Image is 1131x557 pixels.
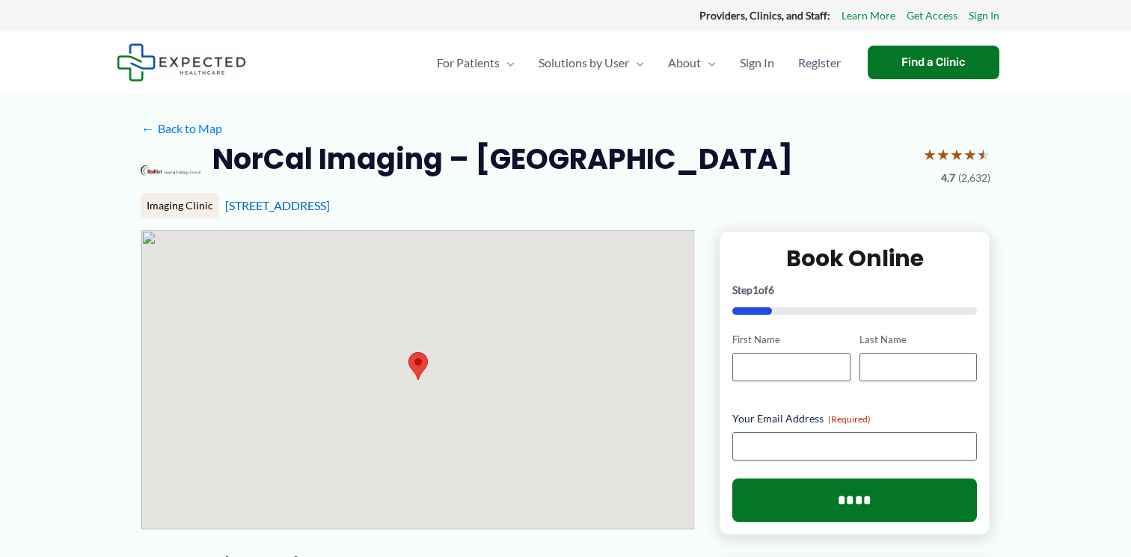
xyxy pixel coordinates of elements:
[907,6,957,25] a: Get Access
[425,37,527,89] a: For PatientsMenu Toggle
[798,37,841,89] span: Register
[225,198,330,212] a: [STREET_ADDRESS]
[500,37,515,89] span: Menu Toggle
[527,37,656,89] a: Solutions by UserMenu Toggle
[728,37,786,89] a: Sign In
[842,6,895,25] a: Learn More
[786,37,853,89] a: Register
[732,285,977,295] p: Step of
[425,37,853,89] nav: Primary Site Navigation
[868,46,999,79] a: Find a Clinic
[699,9,830,22] strong: Providers, Clinics, and Staff:
[768,283,774,296] span: 6
[701,37,716,89] span: Menu Toggle
[668,37,701,89] span: About
[977,141,990,168] span: ★
[950,141,963,168] span: ★
[212,141,793,177] h2: NorCal Imaging – [GEOGRAPHIC_DATA]
[859,333,977,347] label: Last Name
[732,333,850,347] label: First Name
[828,413,871,425] span: (Required)
[656,37,728,89] a: AboutMenu Toggle
[141,117,222,140] a: ←Back to Map
[732,244,977,273] h2: Book Online
[941,168,955,188] span: 4.7
[740,37,774,89] span: Sign In
[117,43,246,81] img: Expected Healthcare Logo - side, dark font, small
[923,141,937,168] span: ★
[539,37,629,89] span: Solutions by User
[958,168,990,188] span: (2,632)
[629,37,644,89] span: Menu Toggle
[732,411,977,426] label: Your Email Address
[937,141,950,168] span: ★
[969,6,999,25] a: Sign In
[141,121,155,135] span: ←
[963,141,977,168] span: ★
[753,283,758,296] span: 1
[437,37,500,89] span: For Patients
[141,193,219,218] div: Imaging Clinic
